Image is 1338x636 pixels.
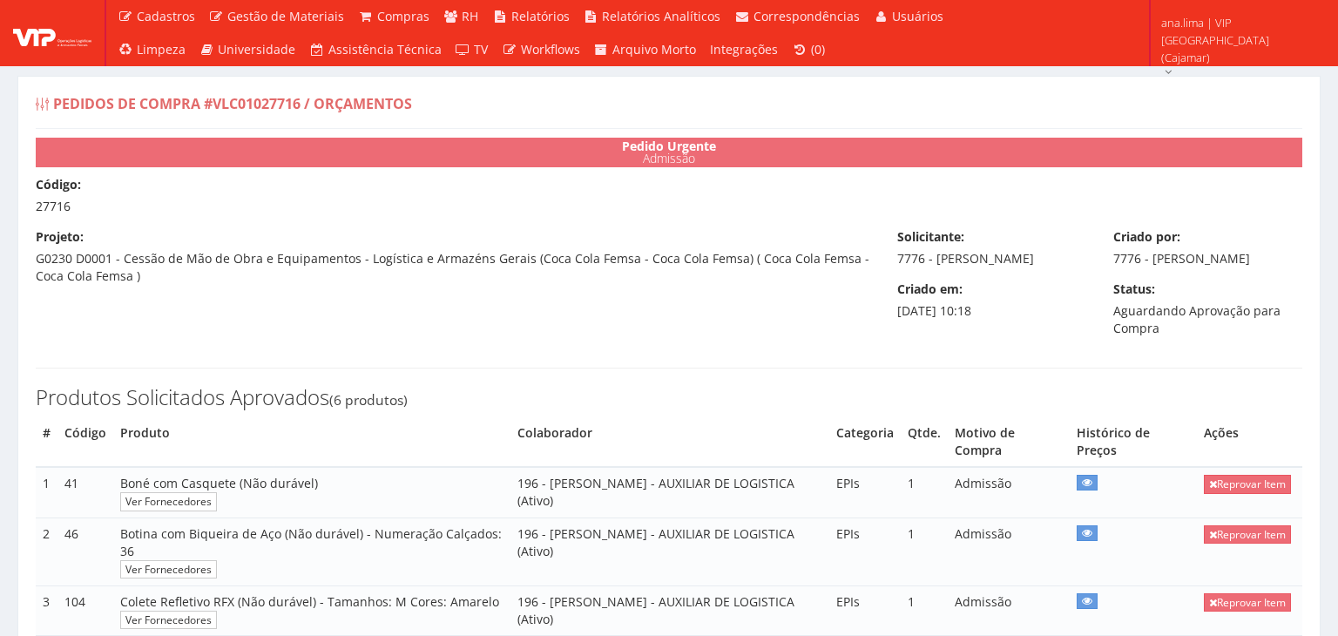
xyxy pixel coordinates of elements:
td: Admissão [948,585,1070,636]
a: Limpeza [111,33,193,66]
span: Relatórios Analíticos [602,8,720,24]
th: Histórico de Preços [1070,417,1197,467]
span: Colete Refletivo RFX (Não durável) - Tamanhos: M Cores: Amarelo [120,593,499,610]
span: Assistência Técnica [328,41,442,58]
td: 196 - [PERSON_NAME] - AUXILIAR DE LOGISTICA (Ativo) [510,467,829,518]
a: Integrações [703,33,785,66]
label: Status: [1113,281,1155,298]
div: Aguardando Aprovação para Compra [1100,281,1315,337]
label: Projeto: [36,228,84,246]
a: Reprovar Item [1204,525,1291,544]
td: 46 [57,518,113,586]
th: Categoria do Produto [829,417,901,467]
td: 1 [901,518,948,586]
strong: Pedido Urgente [622,138,716,154]
td: 1 [901,467,948,518]
th: # [36,417,57,467]
a: Arquivo Morto [587,33,704,66]
td: 1 [901,585,948,636]
small: (6 produtos) [329,390,408,409]
a: Ver Fornecedores [120,560,217,578]
span: Compras [377,8,429,24]
span: Botina com Biqueira de Aço (Não durável) - Numeração Calçados: 36 [120,525,502,559]
h3: Produtos Solicitados Aprovados [36,386,1302,409]
label: Criado por: [1113,228,1180,246]
span: Workflows [521,41,580,58]
th: Ações [1197,417,1302,467]
a: Reprovar Item [1204,593,1291,612]
th: Motivo de Compra [948,417,1070,467]
span: Arquivo Morto [612,41,696,58]
span: RH [462,8,478,24]
a: Reprovar Item [1204,475,1291,493]
span: Relatórios [511,8,570,24]
label: Solicitante: [897,228,964,246]
td: 104 [57,585,113,636]
span: Cadastros [137,8,195,24]
span: Limpeza [137,41,186,58]
td: 2 [36,518,57,586]
a: Ver Fornecedores [120,492,217,511]
div: 7776 - [PERSON_NAME] [1100,228,1315,267]
th: Produto [113,417,510,467]
th: Código [57,417,113,467]
a: Assistência Técnica [302,33,449,66]
td: 3 [36,585,57,636]
span: ana.lima | VIP [GEOGRAPHIC_DATA] (Cajamar) [1161,14,1315,66]
div: 27716 [23,176,1315,215]
span: Gestão de Materiais [227,8,344,24]
td: EPIs [829,518,901,586]
a: Universidade [193,33,303,66]
th: Colaborador [510,417,829,467]
div: Admissão [36,138,1302,167]
td: Admissão [948,467,1070,518]
span: Pedidos de Compra #VLC01027716 / Orçamentos [53,94,412,113]
td: Admissão [948,518,1070,586]
span: (0) [811,41,825,58]
span: Integrações [710,41,778,58]
div: [DATE] 10:18 [884,281,1099,320]
td: 41 [57,467,113,518]
div: 7776 - [PERSON_NAME] [884,228,1099,267]
th: Quantidade [901,417,948,467]
label: Código: [36,176,81,193]
td: 196 - [PERSON_NAME] - AUXILIAR DE LOGISTICA (Ativo) [510,518,829,586]
span: Universidade [218,41,295,58]
a: (0) [785,33,832,66]
a: TV [449,33,496,66]
td: 196 - [PERSON_NAME] - AUXILIAR DE LOGISTICA (Ativo) [510,585,829,636]
a: Workflows [495,33,587,66]
td: EPIs [829,467,901,518]
label: Criado em: [897,281,963,298]
div: G0230 D0001 - Cessão de Mão de Obra e Equipamentos - Logística e Armazéns Gerais (Coca Cola Femsa... [23,228,884,285]
a: Ver Fornecedores [120,611,217,629]
span: Usuários [892,8,943,24]
td: EPIs [829,585,901,636]
span: TV [474,41,488,58]
span: Correspondências [753,8,860,24]
td: 1 [36,467,57,518]
span: Boné com Casquete (Não durável) [120,475,318,491]
img: logo [13,20,91,46]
